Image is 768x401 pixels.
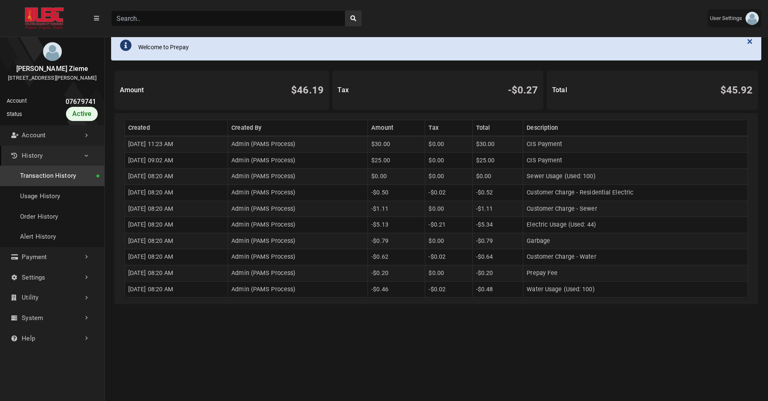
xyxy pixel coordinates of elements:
[739,31,761,51] button: Close
[337,85,428,95] h2: Tax
[523,233,748,249] td: Garbage
[523,120,748,136] th: Description
[228,152,368,169] td: Admin (PAMS Process)
[228,233,368,249] td: Admin (PAMS Process)
[523,201,748,217] td: Customer Charge - Sewer
[472,185,523,201] td: -$0.52
[228,185,368,201] td: Admin (PAMS Process)
[523,185,748,201] td: Customer Charge - Residential Electric
[368,169,425,185] td: $0.00
[228,265,368,282] td: Admin (PAMS Process)
[428,83,538,98] div: -$0.27
[472,265,523,282] td: -$0.20
[368,152,425,169] td: $25.00
[125,152,228,169] td: [DATE] 09:02 AM
[472,233,523,249] td: -$0.79
[125,249,228,265] td: [DATE] 08:20 AM
[707,9,761,28] a: User Settings
[523,249,748,265] td: Customer Charge - Water
[125,233,228,249] td: [DATE] 08:20 AM
[472,120,523,136] th: Total
[228,169,368,185] td: Admin (PAMS Process)
[523,265,748,282] td: Prepay Fee
[425,265,473,282] td: $0.00
[472,217,523,233] td: -$5.34
[368,249,425,265] td: -$0.62
[523,136,748,152] td: CIS Payment
[125,281,228,298] td: [DATE] 08:20 AM
[368,120,425,136] th: Amount
[425,136,473,152] td: $0.00
[368,136,425,152] td: $30.00
[425,152,473,169] td: $0.00
[228,120,368,136] th: Created By
[111,10,345,26] input: Search
[425,217,473,233] td: -$0.21
[125,265,228,282] td: [DATE] 08:20 AM
[125,120,228,136] th: Created
[345,10,362,26] button: search
[523,217,748,233] td: Electric Usage (Used: 44)
[472,136,523,152] td: $30.00
[425,201,473,217] td: $0.00
[368,201,425,217] td: -$1.11
[425,281,473,298] td: -$0.02
[228,249,368,265] td: Admin (PAMS Process)
[66,107,98,121] div: Active
[7,64,98,74] div: [PERSON_NAME] Zieme
[472,201,523,217] td: -$1.11
[747,35,753,47] span: ×
[368,217,425,233] td: -$5.13
[425,233,473,249] td: $0.00
[472,281,523,298] td: -$0.48
[425,169,473,185] td: $0.00
[218,83,324,98] div: $46.19
[523,281,748,298] td: Water Usage (Used: 100)
[7,110,23,118] div: Status
[125,217,228,233] td: [DATE] 08:20 AM
[7,74,98,82] div: [STREET_ADDRESS][PERSON_NAME]
[125,185,228,201] td: [DATE] 08:20 AM
[228,217,368,233] td: Admin (PAMS Process)
[89,11,104,26] button: Menu
[710,14,745,23] span: User Settings
[523,152,748,169] td: CIS Payment
[368,233,425,249] td: -$0.79
[138,43,189,52] div: Welcome to Prepay
[120,85,218,95] h2: Amount
[425,185,473,201] td: -$0.02
[425,120,473,136] th: Tax
[7,8,82,30] img: ALTSK Logo
[368,265,425,282] td: -$0.20
[472,249,523,265] td: -$0.64
[228,201,368,217] td: Admin (PAMS Process)
[368,281,425,298] td: -$0.46
[368,185,425,201] td: -$0.50
[7,97,27,107] div: Account
[472,169,523,185] td: $0.00
[472,152,523,169] td: $25.00
[125,201,228,217] td: [DATE] 08:20 AM
[228,136,368,152] td: Admin (PAMS Process)
[228,281,368,298] td: Admin (PAMS Process)
[27,97,98,107] div: 07679741
[552,85,644,95] h2: Total
[125,136,228,152] td: [DATE] 11:23 AM
[644,83,753,98] div: $45.92
[523,169,748,185] td: Sewer Usage (Used: 100)
[125,169,228,185] td: [DATE] 08:20 AM
[425,249,473,265] td: -$0.02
